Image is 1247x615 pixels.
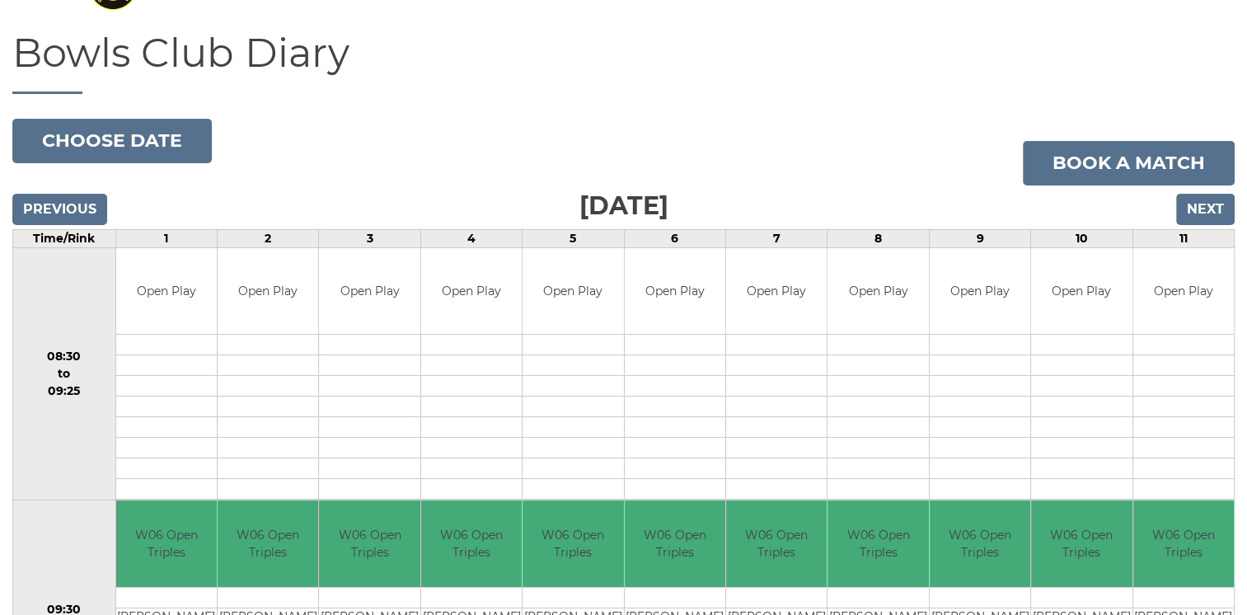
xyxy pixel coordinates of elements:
h1: Bowls Club Diary [12,31,1235,94]
td: Open Play [116,248,217,335]
td: 9 [929,229,1030,247]
td: 4 [420,229,522,247]
td: Open Play [1133,248,1235,335]
td: Open Play [1031,248,1132,335]
button: Choose date [12,119,212,163]
td: Open Play [930,248,1030,335]
td: 5 [523,229,624,247]
td: 10 [1031,229,1132,247]
td: W06 Open Triples [319,500,420,587]
td: Open Play [319,248,420,335]
input: Next [1176,194,1235,225]
td: W06 Open Triples [726,500,827,587]
td: W06 Open Triples [116,500,217,587]
td: W06 Open Triples [421,500,522,587]
td: W06 Open Triples [930,500,1030,587]
td: 3 [319,229,420,247]
td: Open Play [421,248,522,335]
td: W06 Open Triples [1133,500,1235,587]
td: 11 [1132,229,1235,247]
td: W06 Open Triples [1031,500,1132,587]
td: Time/Rink [13,229,116,247]
td: Open Play [218,248,318,335]
td: 7 [725,229,827,247]
td: W06 Open Triples [523,500,623,587]
td: Open Play [726,248,827,335]
td: 1 [115,229,217,247]
a: Book a match [1023,141,1235,185]
td: Open Play [827,248,928,335]
td: 08:30 to 09:25 [13,247,116,500]
td: Open Play [625,248,725,335]
td: W06 Open Triples [827,500,928,587]
td: 2 [217,229,318,247]
td: W06 Open Triples [218,500,318,587]
td: 6 [624,229,725,247]
td: W06 Open Triples [625,500,725,587]
td: 8 [827,229,929,247]
input: Previous [12,194,107,225]
td: Open Play [523,248,623,335]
